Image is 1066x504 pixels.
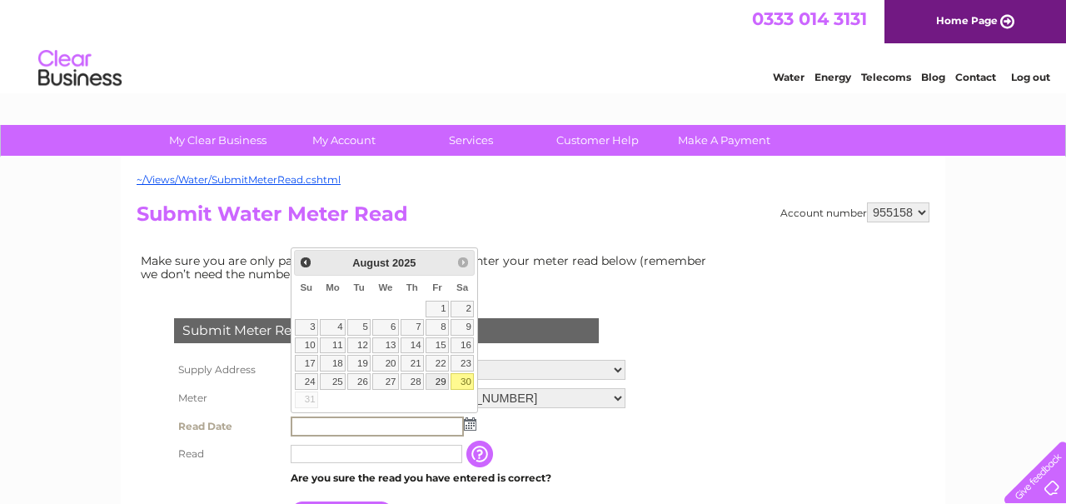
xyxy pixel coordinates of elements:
div: Submit Meter Read [174,318,599,343]
a: 28 [401,373,424,390]
div: Account number [780,202,929,222]
a: 18 [320,355,346,372]
span: Wednesday [378,282,392,292]
a: 21 [401,355,424,372]
a: 14 [401,337,424,354]
a: Water [773,71,804,83]
input: Information [466,441,496,467]
span: Prev [299,256,312,269]
a: 9 [451,319,474,336]
span: Monday [326,282,340,292]
a: Customer Help [529,125,666,156]
a: 30 [451,373,474,390]
a: 29 [426,373,449,390]
a: 22 [426,355,449,372]
a: 1 [426,301,449,317]
span: Tuesday [353,282,364,292]
td: Are you sure the read you have entered is correct? [286,467,630,489]
a: Log out [1011,71,1050,83]
span: Sunday [300,282,312,292]
a: 8 [426,319,449,336]
a: Contact [955,71,996,83]
a: My Account [276,125,413,156]
a: Make A Payment [655,125,793,156]
a: 17 [295,355,318,372]
a: 19 [347,355,371,372]
img: logo.png [37,43,122,94]
h2: Submit Water Meter Read [137,202,929,234]
a: 13 [372,337,399,354]
span: August [352,257,389,269]
a: 0333 014 3131 [752,8,867,29]
a: 7 [401,319,424,336]
th: Meter [170,384,286,412]
a: 12 [347,337,371,354]
img: ... [464,417,476,431]
th: Read Date [170,412,286,441]
a: 5 [347,319,371,336]
a: 4 [320,319,346,336]
a: 16 [451,337,474,354]
span: Friday [432,282,442,292]
span: Thursday [406,282,418,292]
a: 2 [451,301,474,317]
a: 23 [451,355,474,372]
th: Supply Address [170,356,286,384]
a: ~/Views/Water/SubmitMeterRead.cshtml [137,173,341,186]
td: Make sure you are only paying for what you use. Simply enter your meter read below (remember we d... [137,250,720,285]
a: 20 [372,355,399,372]
a: 26 [347,373,371,390]
a: 27 [372,373,399,390]
a: 25 [320,373,346,390]
a: 3 [295,319,318,336]
th: Read [170,441,286,467]
div: Clear Business is a trading name of Verastar Limited (registered in [GEOGRAPHIC_DATA] No. 3667643... [141,9,928,81]
a: Prev [296,252,316,272]
a: 15 [426,337,449,354]
a: Blog [921,71,945,83]
span: 2025 [392,257,416,269]
a: Energy [814,71,851,83]
a: 10 [295,337,318,354]
a: My Clear Business [149,125,286,156]
a: Telecoms [861,71,911,83]
a: 6 [372,319,399,336]
a: 11 [320,337,346,354]
a: Services [402,125,540,156]
span: Saturday [456,282,468,292]
a: 24 [295,373,318,390]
